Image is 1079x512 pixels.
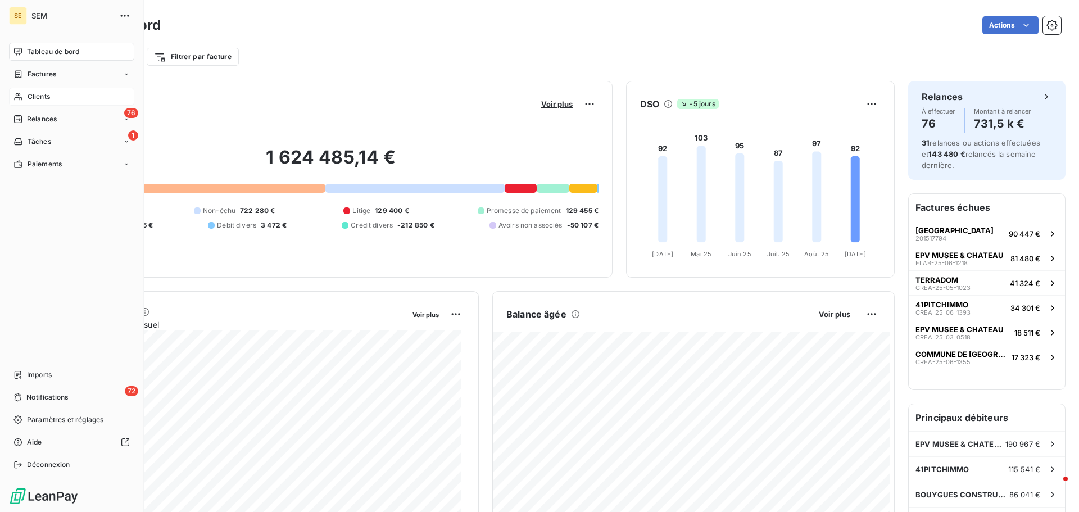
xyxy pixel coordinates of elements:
[815,309,854,319] button: Voir plus
[909,194,1065,221] h6: Factures échues
[125,386,138,396] span: 72
[397,220,434,230] span: -212 850 €
[27,437,42,447] span: Aide
[1010,254,1040,263] span: 81 480 €
[541,99,573,108] span: Voir plus
[915,251,1004,260] span: EPV MUSEE & CHATEAU
[677,99,718,109] span: -5 jours
[1008,465,1040,474] span: 115 541 €
[409,309,442,319] button: Voir plus
[64,319,405,330] span: Chiffre d'affaires mensuel
[27,460,70,470] span: Déconnexion
[9,433,134,451] a: Aide
[538,99,576,109] button: Voir plus
[909,295,1065,320] button: 41PITCHIMMOCREA-25-06-139334 301 €
[1041,474,1068,501] iframe: Intercom live chat
[804,250,829,258] tspan: Août 25
[915,439,1005,448] span: EPV MUSEE & CHATEAU
[1012,353,1040,362] span: 17 323 €
[909,320,1065,345] button: EPV MUSEE & CHATEAUCREA-25-03-051818 511 €
[498,220,563,230] span: Avoirs non associés
[928,149,965,158] span: 143 480 €
[1009,229,1040,238] span: 90 447 €
[915,226,994,235] span: [GEOGRAPHIC_DATA]
[915,300,968,309] span: 41PITCHIMMO
[412,311,439,319] span: Voir plus
[28,92,50,102] span: Clients
[909,221,1065,246] button: [GEOGRAPHIC_DATA]20151779490 447 €
[352,206,370,216] span: Litige
[27,114,57,124] span: Relances
[261,220,287,230] span: 3 472 €
[922,115,955,133] h4: 76
[915,465,969,474] span: 41PITCHIMMO
[217,220,256,230] span: Débit divers
[915,235,946,242] span: 201517794
[28,69,56,79] span: Factures
[128,130,138,141] span: 1
[845,250,866,258] tspan: [DATE]
[27,47,79,57] span: Tableau de bord
[909,246,1065,270] button: EPV MUSEE & CHATEAUELAB-25-06-121881 480 €
[982,16,1039,34] button: Actions
[27,415,103,425] span: Paramètres et réglages
[203,206,235,216] span: Non-échu
[1009,490,1040,499] span: 86 041 €
[915,284,971,291] span: CREA-25-05-1023
[819,310,850,319] span: Voir plus
[64,146,599,180] h2: 1 624 485,14 €
[974,108,1031,115] span: Montant à relancer
[652,250,673,258] tspan: [DATE]
[922,90,963,103] h6: Relances
[506,307,566,321] h6: Balance âgée
[351,220,393,230] span: Crédit divers
[147,48,239,66] button: Filtrer par facture
[974,115,1031,133] h4: 731,5 k €
[31,11,112,20] span: SEM
[240,206,275,216] span: 722 280 €
[691,250,711,258] tspan: Mai 25
[915,275,958,284] span: TERRADOM
[915,260,968,266] span: ELAB-25-06-1218
[909,345,1065,369] button: COMMUNE DE [GEOGRAPHIC_DATA]CREA-25-06-135517 323 €
[9,7,27,25] div: SE
[915,325,1004,334] span: EPV MUSEE & CHATEAU
[922,138,930,147] span: 31
[909,270,1065,295] button: TERRADOMCREA-25-05-102341 324 €
[487,206,561,216] span: Promesse de paiement
[915,490,1009,499] span: BOUYGUES CONSTRUCTION IDF GUYANCOUR
[28,137,51,147] span: Tâches
[915,309,971,316] span: CREA-25-06-1393
[124,108,138,118] span: 76
[567,220,599,230] span: -50 107 €
[27,370,52,380] span: Imports
[28,159,62,169] span: Paiements
[909,404,1065,431] h6: Principaux débiteurs
[1005,439,1040,448] span: 190 967 €
[1010,303,1040,312] span: 34 301 €
[922,108,955,115] span: À effectuer
[566,206,599,216] span: 129 455 €
[915,350,1007,359] span: COMMUNE DE [GEOGRAPHIC_DATA]
[767,250,790,258] tspan: Juil. 25
[640,97,659,111] h6: DSO
[915,334,971,341] span: CREA-25-03-0518
[728,250,751,258] tspan: Juin 25
[375,206,409,216] span: 129 400 €
[922,138,1040,170] span: relances ou actions effectuées et relancés la semaine dernière.
[1014,328,1040,337] span: 18 511 €
[9,487,79,505] img: Logo LeanPay
[26,392,68,402] span: Notifications
[1010,279,1040,288] span: 41 324 €
[915,359,971,365] span: CREA-25-06-1355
